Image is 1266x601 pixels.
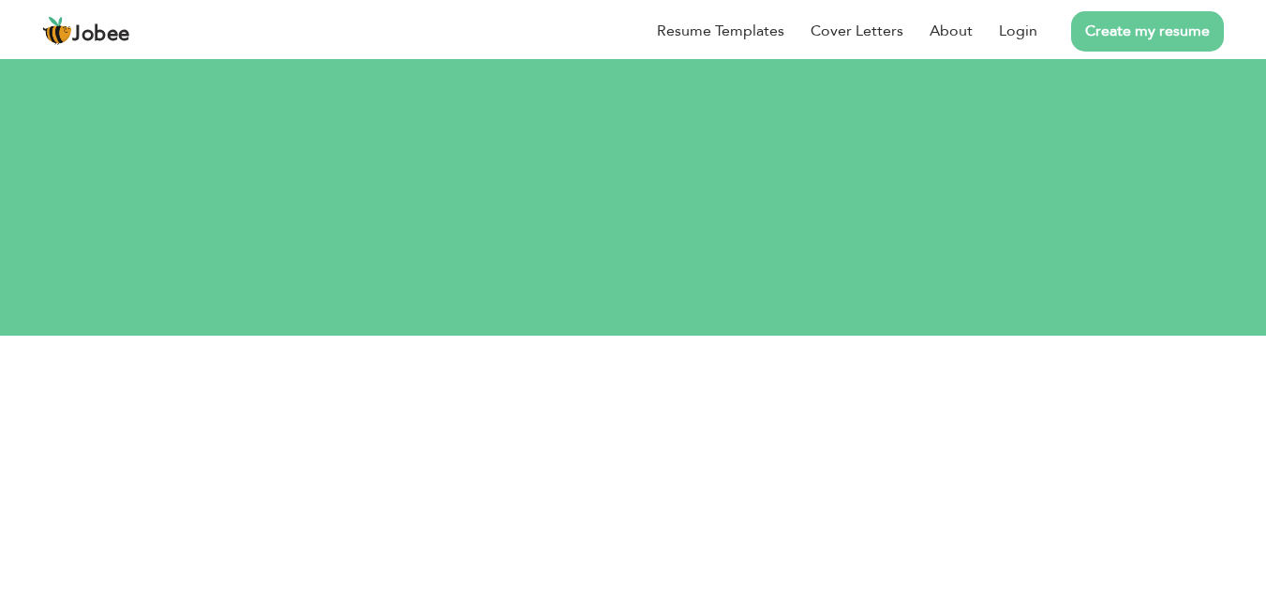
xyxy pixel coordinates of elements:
[930,20,973,42] a: About
[42,16,72,46] img: jobee.io
[1071,11,1224,52] a: Create my resume
[657,20,784,42] a: Resume Templates
[999,20,1037,42] a: Login
[42,16,130,46] a: Jobee
[72,24,130,45] span: Jobee
[811,20,903,42] a: Cover Letters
